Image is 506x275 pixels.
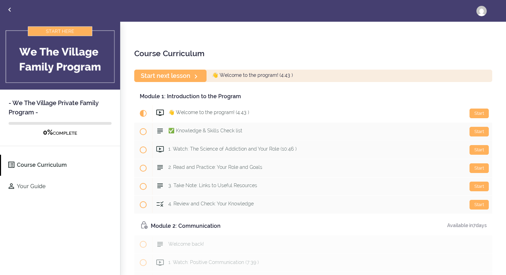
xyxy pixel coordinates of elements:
[470,200,489,210] div: Start
[168,146,297,152] span: 1. Watch: The Science of Addiction and Your Role (10:46 )
[473,223,476,228] span: 7
[470,127,489,136] div: Start
[134,141,492,159] a: Start 1. Watch: The Science of Addiction and Your Role (10:46 )
[134,159,492,177] a: Start 2. Read and Practice: Your Role and Goals
[470,182,489,191] div: Start
[470,163,489,173] div: Start
[134,123,492,141] a: Start ✅ Knowledge & Skills Check list
[447,221,487,230] div: Available in days
[212,73,293,78] span: 👋 Welcome to the program! (4:43 )
[134,254,492,272] a: 1. Watch: Positive Communication (7:39 )
[0,0,19,21] a: Back to courses
[134,217,492,235] div: Module 2: Communication
[134,70,207,82] a: Start next lesson
[476,6,487,16] img: caseyannesmith@gmail.com
[134,235,492,253] a: Welcome back!
[470,109,489,118] div: Start
[168,164,262,170] span: 2. Read and Practice: Your Role and Goals
[168,128,242,133] span: ✅ Knowledge & Skills Check list
[1,176,120,197] a: Your Guide
[168,110,249,115] span: 👋 Welcome to the program! (4:43 )
[6,6,14,14] svg: Back to courses
[43,128,53,136] span: 0%
[134,48,492,59] h2: Course Curriculum
[168,201,254,206] span: 4. Review and Check: Your Knowledge
[168,241,204,247] span: Welcome back!
[134,196,492,214] a: Start 4. Review and Check: Your Knowledge
[9,128,112,137] div: COMPLETE
[134,177,492,195] a: Start 3. Take Note: Links to Useful Resources
[134,104,492,122] a: Current item Start 👋 Welcome to the program! (4:43 )
[134,104,152,122] span: Current item
[168,259,259,265] span: 1. Watch: Positive Communication (7:39 )
[168,183,257,188] span: 3. Take Note: Links to Useful Resources
[1,155,120,176] a: Course Curriculum
[470,145,489,155] div: Start
[134,89,492,104] div: Module 1: Introduction to the Program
